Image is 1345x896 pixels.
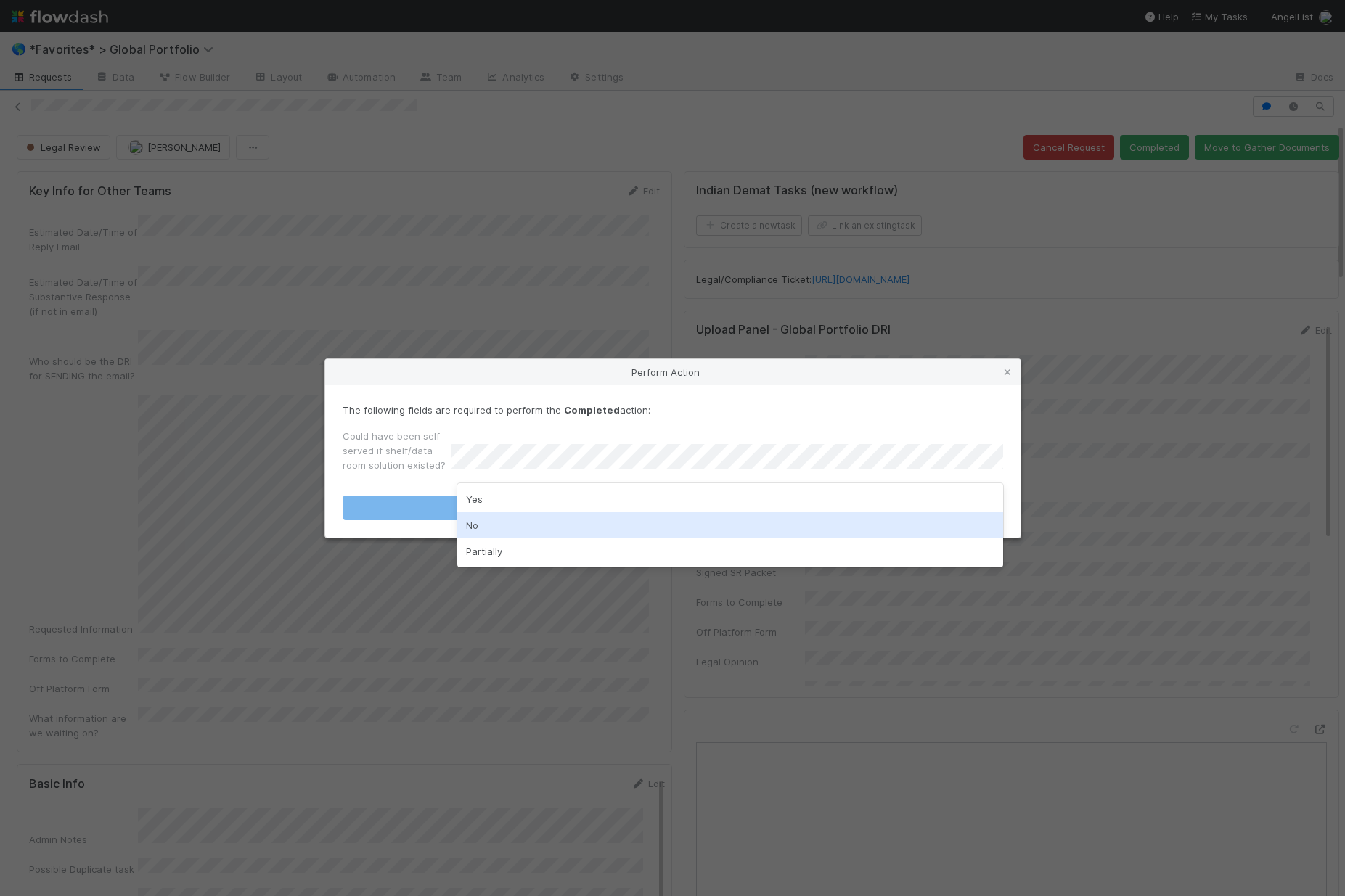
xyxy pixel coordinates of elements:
div: Perform Action [325,359,1021,385]
button: Completed [343,496,1003,520]
div: Yes [457,486,1003,512]
p: The following fields are required to perform the action: [343,403,1003,417]
strong: Completed [564,404,620,416]
div: Partially [457,538,1003,564]
div: No [457,512,1003,538]
label: Could have been self-served if shelf/data room solution existed? [343,429,451,472]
